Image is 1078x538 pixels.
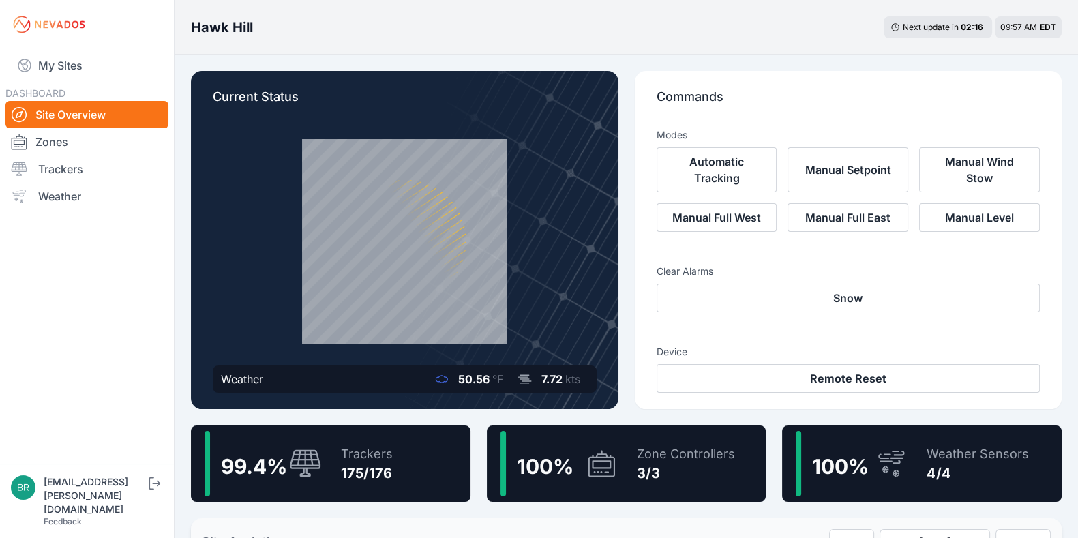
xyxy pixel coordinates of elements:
[657,147,777,192] button: Automatic Tracking
[341,464,393,483] div: 175/176
[919,147,1040,192] button: Manual Wind Stow
[213,87,597,117] p: Current Status
[903,22,959,32] span: Next update in
[341,445,393,464] div: Trackers
[927,445,1029,464] div: Weather Sensors
[919,203,1040,232] button: Manual Level
[657,203,777,232] button: Manual Full West
[191,10,253,45] nav: Breadcrumb
[11,475,35,500] img: brayden.sanford@nevados.solar
[517,454,573,479] span: 100 %
[961,22,985,33] div: 02 : 16
[812,454,869,479] span: 100 %
[5,155,168,183] a: Trackers
[11,14,87,35] img: Nevados
[44,516,82,526] a: Feedback
[5,49,168,82] a: My Sites
[5,128,168,155] a: Zones
[44,475,146,516] div: [EMAIL_ADDRESS][PERSON_NAME][DOMAIN_NAME]
[637,445,735,464] div: Zone Controllers
[657,345,1040,359] h3: Device
[221,454,287,479] span: 99.4 %
[565,372,580,386] span: kts
[492,372,503,386] span: °F
[458,372,490,386] span: 50.56
[5,101,168,128] a: Site Overview
[487,425,766,502] a: 100%Zone Controllers3/3
[221,371,263,387] div: Weather
[541,372,563,386] span: 7.72
[637,464,735,483] div: 3/3
[1000,22,1037,32] span: 09:57 AM
[657,128,687,142] h3: Modes
[782,425,1062,502] a: 100%Weather Sensors4/4
[788,147,908,192] button: Manual Setpoint
[5,183,168,210] a: Weather
[5,87,65,99] span: DASHBOARD
[657,87,1040,117] p: Commands
[1040,22,1056,32] span: EDT
[657,364,1040,393] button: Remote Reset
[191,18,253,37] h3: Hawk Hill
[657,265,1040,278] h3: Clear Alarms
[191,425,470,502] a: 99.4%Trackers175/176
[927,464,1029,483] div: 4/4
[788,203,908,232] button: Manual Full East
[657,284,1040,312] button: Snow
